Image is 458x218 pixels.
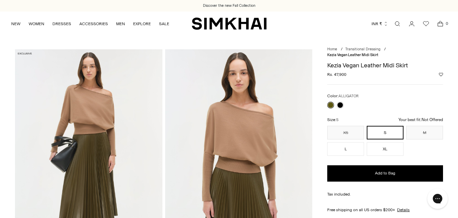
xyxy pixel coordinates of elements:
a: Discover the new Fall Collection [203,3,255,9]
a: Open cart modal [433,17,447,31]
button: Add to Bag [327,165,443,182]
button: Add to Wishlist [439,72,443,77]
button: S [367,126,404,139]
nav: breadcrumbs [327,47,443,58]
iframe: Gorgias live chat messenger [424,186,451,211]
label: Color: [327,93,359,99]
a: ACCESSORIES [79,16,108,31]
div: Tax included. [327,191,443,197]
a: MEN [116,16,125,31]
span: Rs. 47,900 [327,71,346,78]
a: Home [327,47,337,51]
button: XS [327,126,364,139]
button: L [327,142,364,156]
a: Open search modal [391,17,404,31]
a: SIMKHAI [192,17,267,30]
a: Transitional Dressing [345,47,380,51]
label: Size: [327,117,338,123]
h1: Kezia Vegan Leather Midi Skirt [327,62,443,68]
span: Kezia Vegan Leather Midi Skirt [327,53,378,57]
div: / [341,47,343,52]
button: XL [367,142,404,156]
span: Add to Bag [375,170,395,176]
span: ALLIGATOR [338,94,359,98]
a: NEW [11,16,20,31]
div: / [384,47,386,52]
div: Free shipping on all US orders $200+ [327,207,443,213]
span: 0 [444,20,450,27]
a: EXPLORE [133,16,151,31]
a: WOMEN [29,16,44,31]
span: S [336,118,338,122]
a: Go to the account page [405,17,418,31]
button: M [406,126,443,139]
a: SALE [159,16,169,31]
a: Wishlist [419,17,433,31]
a: DRESSES [52,16,71,31]
button: INR ₹ [372,16,388,31]
a: Details [397,207,410,213]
